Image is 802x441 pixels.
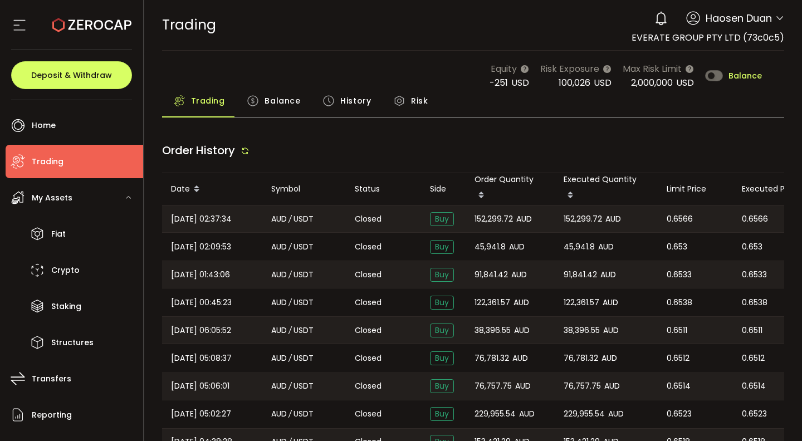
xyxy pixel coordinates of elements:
span: AUD [514,296,529,309]
span: Trading [191,90,225,112]
span: Balance [728,72,762,80]
span: USDT [294,296,314,309]
span: Trading [32,154,63,170]
span: AUD [604,380,620,393]
span: AUD [601,352,617,365]
span: AUD [516,213,532,226]
span: Fiat [51,226,66,242]
span: Equity [491,62,517,76]
em: / [288,213,292,226]
span: 0.6566 [667,213,693,226]
em: / [288,408,292,420]
span: Buy [430,379,454,393]
span: Transfers [32,371,71,387]
span: Closed [355,269,382,281]
span: 122,361.57 [564,296,599,309]
em: / [288,324,292,337]
span: AUD [603,324,619,337]
span: AUD [509,241,525,253]
span: Closed [355,380,382,392]
span: 152,299.72 [564,213,602,226]
span: 0.6566 [742,213,768,226]
span: Risk [411,90,428,112]
span: Home [32,117,56,134]
span: AUD [271,296,287,309]
div: Executed Quantity [555,173,658,205]
span: AUD [271,408,287,420]
span: 0.6514 [667,380,691,393]
span: USDT [294,268,314,281]
span: 100,026 [559,76,590,89]
div: Limit Price [658,183,733,195]
span: Crypto [51,262,80,278]
span: My Assets [32,190,72,206]
span: USDT [294,213,314,226]
span: 0.6523 [667,408,692,420]
span: 38,396.55 [564,324,600,337]
span: 38,396.55 [475,324,511,337]
span: History [340,90,371,112]
span: AUD [603,296,618,309]
span: AUD [600,268,616,281]
span: 122,361.57 [475,296,510,309]
span: Deposit & Withdraw [31,71,112,79]
span: Buy [430,240,454,254]
span: Closed [355,408,382,420]
span: 229,955.54 [564,408,605,420]
span: USDT [294,408,314,420]
span: [DATE] 00:45:23 [171,296,232,309]
div: Symbol [262,183,346,195]
span: 0.6511 [667,324,687,337]
span: USDT [294,241,314,253]
span: [DATE] 02:09:53 [171,241,231,253]
span: 0.6514 [742,380,766,393]
span: AUD [271,213,287,226]
span: USD [594,76,612,89]
span: 76,781.32 [564,352,598,365]
div: Status [346,183,421,195]
span: 91,841.42 [564,268,597,281]
span: AUD [608,408,624,420]
span: AUD [519,408,535,420]
span: [DATE] 05:08:37 [171,352,232,365]
span: [DATE] 02:37:34 [171,213,232,226]
span: AUD [515,380,531,393]
span: 0.6523 [742,408,767,420]
span: USD [511,76,529,89]
span: [DATE] 01:43:06 [171,268,230,281]
span: Risk Exposure [540,62,599,76]
span: Buy [430,407,454,421]
span: USD [676,76,694,89]
em: / [288,380,292,393]
span: AUD [271,352,287,365]
span: 45,941.8 [475,241,506,253]
span: 76,781.32 [475,352,509,365]
span: Reporting [32,407,72,423]
span: AUD [271,241,287,253]
span: Closed [355,241,382,253]
span: 229,955.54 [475,408,516,420]
span: Closed [355,213,382,225]
span: 0.653 [742,241,762,253]
div: Side [421,183,466,195]
span: Buy [430,351,454,365]
span: 0.6512 [667,352,689,365]
span: 76,757.75 [564,380,601,393]
span: [DATE] 05:02:27 [171,408,231,420]
span: AUD [512,352,528,365]
button: Deposit & Withdraw [11,61,132,89]
span: -251 [490,76,508,89]
span: AUD [511,268,527,281]
span: 2,000,000 [631,76,673,89]
iframe: Chat Widget [746,388,802,441]
span: Balance [265,90,300,112]
span: [DATE] 06:05:52 [171,324,231,337]
div: Order Quantity [466,173,555,205]
em: / [288,268,292,281]
span: USDT [294,324,314,337]
em: / [288,352,292,365]
span: Trading [162,15,216,35]
span: Max Risk Limit [623,62,682,76]
span: 0.653 [667,241,687,253]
